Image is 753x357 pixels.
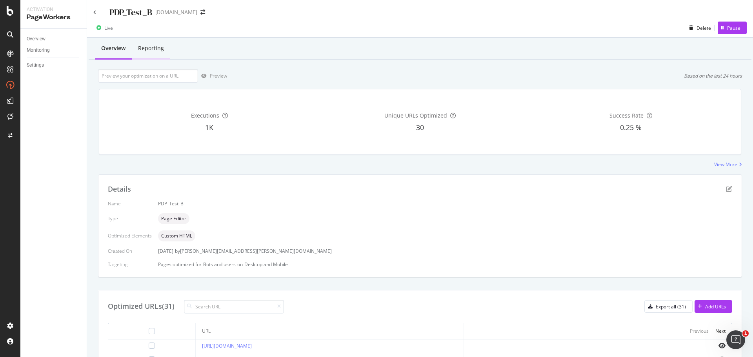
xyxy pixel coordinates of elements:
div: Details [108,184,131,194]
button: Add URLs [695,300,732,313]
div: Created On [108,248,152,254]
button: Export all (31) [644,300,693,313]
div: Pages optimized for on [158,261,732,268]
span: 30 [416,123,424,132]
div: Optimized URLs (31) [108,301,175,312]
button: Preview [198,70,227,82]
button: Pause [718,22,747,34]
div: Activation [27,6,80,13]
div: arrow-right-arrow-left [200,9,205,15]
span: Custom HTML [161,234,192,238]
span: Executions [191,112,219,119]
div: PDP_Test_B [109,6,152,18]
div: Targeting [108,261,152,268]
span: Unique URLs Optimized [384,112,447,119]
iframe: Intercom live chat [726,330,745,349]
div: neutral label [158,230,195,241]
div: Preview [210,72,227,79]
div: Based on the last 24 hours [684,72,742,79]
div: Type [108,215,152,222]
div: neutral label [158,213,189,224]
div: Add URLs [705,303,726,310]
div: Previous [690,328,709,334]
div: Overview [101,44,125,52]
div: [DATE] [158,248,732,254]
div: Export all (31) [656,303,686,310]
div: Pause [727,25,740,31]
span: Page Editor [161,216,186,221]
div: Name [108,200,152,207]
div: Next [715,328,726,334]
div: PDP_Test_B [158,200,732,207]
div: Bots and users [203,261,236,268]
button: Next [715,326,726,336]
div: pen-to-square [726,186,732,192]
div: PageWorkers [27,13,80,22]
i: eye [718,343,726,349]
div: Settings [27,61,44,69]
a: Monitoring [27,46,81,54]
div: URL [202,328,211,335]
div: [DOMAIN_NAME] [155,8,197,16]
a: [URL][DOMAIN_NAME] [202,343,252,349]
a: Settings [27,61,81,69]
div: Reporting [138,44,164,52]
div: Overview [27,35,45,43]
button: Previous [690,326,709,336]
input: Search URL [184,300,284,314]
div: Live [104,25,113,31]
div: Optimized Elements [108,232,152,239]
a: View More [714,161,742,168]
button: Delete [686,22,711,34]
span: Success Rate [609,112,644,119]
div: Delete [697,25,711,31]
div: Desktop and Mobile [244,261,288,268]
span: 1 [742,330,749,337]
a: Overview [27,35,81,43]
input: Preview your optimization on a URL [98,69,198,83]
span: 0.25 % [620,123,642,132]
a: Click to go back [93,10,96,15]
div: View More [714,161,737,168]
span: 1K [205,123,213,132]
div: Monitoring [27,46,50,54]
div: by [PERSON_NAME][EMAIL_ADDRESS][PERSON_NAME][DOMAIN_NAME] [175,248,332,254]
